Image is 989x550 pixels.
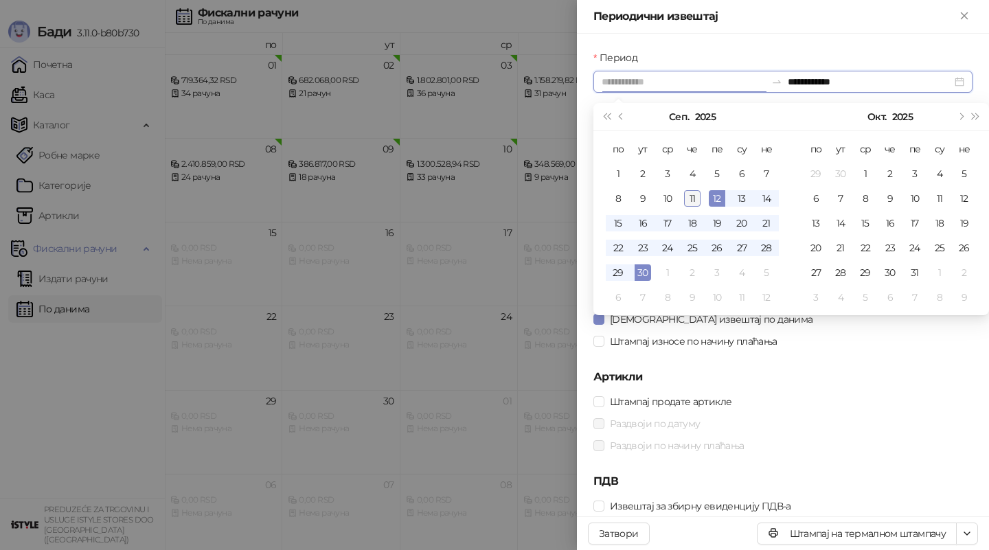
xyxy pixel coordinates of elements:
[593,8,956,25] div: Периодични извештај
[604,394,737,409] span: Штампај продате артикле
[705,137,729,161] th: пе
[606,211,630,236] td: 2025-09-15
[604,438,749,453] span: Раздвоји по начину плаћања
[606,260,630,285] td: 2025-09-29
[931,165,948,182] div: 4
[804,211,828,236] td: 2025-10-13
[606,161,630,186] td: 2025-09-01
[659,264,676,281] div: 1
[754,211,779,236] td: 2025-09-21
[808,215,824,231] div: 13
[604,499,797,514] span: Извештај за збирну евиденцију ПДВ-а
[808,289,824,306] div: 3
[907,215,923,231] div: 17
[610,289,626,306] div: 6
[771,76,782,87] span: to
[952,211,977,236] td: 2025-10-19
[754,260,779,285] td: 2025-10-05
[758,190,775,207] div: 14
[695,103,716,130] button: Изабери годину
[907,165,923,182] div: 3
[907,190,923,207] div: 10
[602,74,766,89] input: Период
[593,369,973,385] h5: Артикли
[804,260,828,285] td: 2025-10-27
[635,240,651,256] div: 23
[952,161,977,186] td: 2025-10-05
[606,236,630,260] td: 2025-09-22
[659,190,676,207] div: 10
[754,236,779,260] td: 2025-09-28
[853,285,878,310] td: 2025-11-05
[655,186,680,211] td: 2025-09-10
[902,186,927,211] td: 2025-10-10
[857,215,874,231] div: 15
[828,186,853,211] td: 2025-10-07
[729,211,754,236] td: 2025-09-20
[659,289,676,306] div: 8
[882,215,898,231] div: 16
[853,236,878,260] td: 2025-10-22
[729,236,754,260] td: 2025-09-27
[927,236,952,260] td: 2025-10-25
[655,285,680,310] td: 2025-10-08
[680,211,705,236] td: 2025-09-18
[882,190,898,207] div: 9
[902,236,927,260] td: 2025-10-24
[952,186,977,211] td: 2025-10-12
[606,186,630,211] td: 2025-09-08
[709,289,725,306] div: 10
[902,161,927,186] td: 2025-10-03
[734,289,750,306] div: 11
[952,236,977,260] td: 2025-10-26
[853,161,878,186] td: 2025-10-01
[684,289,701,306] div: 9
[669,103,689,130] button: Изабери месец
[757,523,957,545] button: Штампај на термалном штампачу
[684,215,701,231] div: 18
[630,285,655,310] td: 2025-10-07
[952,260,977,285] td: 2025-11-02
[655,137,680,161] th: ср
[857,240,874,256] div: 22
[709,240,725,256] div: 26
[828,211,853,236] td: 2025-10-14
[902,211,927,236] td: 2025-10-17
[705,236,729,260] td: 2025-09-26
[857,264,874,281] div: 29
[878,236,902,260] td: 2025-10-23
[635,215,651,231] div: 16
[804,137,828,161] th: по
[931,190,948,207] div: 11
[956,190,973,207] div: 12
[705,211,729,236] td: 2025-09-19
[808,264,824,281] div: 27
[808,240,824,256] div: 20
[931,240,948,256] div: 25
[758,165,775,182] div: 7
[878,211,902,236] td: 2025-10-16
[709,190,725,207] div: 12
[606,285,630,310] td: 2025-10-06
[599,103,614,130] button: Претходна година (Control + left)
[709,165,725,182] div: 5
[655,211,680,236] td: 2025-09-17
[734,165,750,182] div: 6
[853,186,878,211] td: 2025-10-08
[729,260,754,285] td: 2025-10-04
[610,215,626,231] div: 15
[927,211,952,236] td: 2025-10-18
[878,186,902,211] td: 2025-10-09
[630,211,655,236] td: 2025-09-16
[606,137,630,161] th: по
[680,260,705,285] td: 2025-10-02
[828,137,853,161] th: ут
[808,190,824,207] div: 6
[882,264,898,281] div: 30
[604,334,783,349] span: Штампај износе по начину плаћања
[593,50,646,65] label: Период
[604,312,818,327] span: [DEMOGRAPHIC_DATA] извештај по данима
[927,285,952,310] td: 2025-11-08
[758,289,775,306] div: 12
[804,285,828,310] td: 2025-11-03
